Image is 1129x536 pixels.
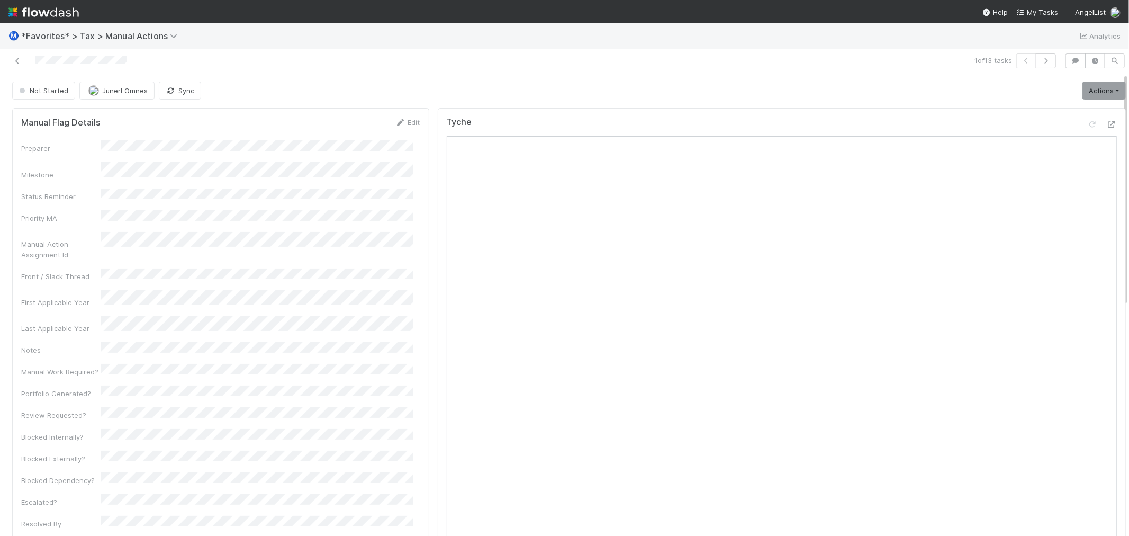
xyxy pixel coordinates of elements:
[1075,8,1106,16] span: AngelList
[8,31,19,40] span: Ⓜ️
[21,143,101,154] div: Preparer
[159,82,201,100] button: Sync
[974,55,1012,66] span: 1 of 13 tasks
[21,323,101,334] div: Last Applicable Year
[21,297,101,308] div: First Applicable Year
[395,118,420,127] a: Edit
[21,519,101,529] div: Resolved By
[21,213,101,224] div: Priority MA
[21,345,101,355] div: Notes
[1016,8,1058,16] span: My Tasks
[8,3,79,21] img: logo-inverted-e16ddd16eac7371096b0.svg
[21,453,101,464] div: Blocked Externally?
[1082,82,1126,100] a: Actions
[21,475,101,486] div: Blocked Dependency?
[79,82,155,100] button: Junerl Omnes
[447,117,472,128] h5: Tyche
[88,85,99,96] img: avatar_de77a991-7322-4664-a63d-98ba485ee9e0.png
[1079,30,1121,42] a: Analytics
[21,191,101,202] div: Status Reminder
[21,367,101,377] div: Manual Work Required?
[21,497,101,507] div: Escalated?
[21,169,101,180] div: Milestone
[21,271,101,282] div: Front / Slack Thread
[21,388,101,399] div: Portfolio Generated?
[21,239,101,260] div: Manual Action Assignment Id
[1110,7,1121,18] img: avatar_de77a991-7322-4664-a63d-98ba485ee9e0.png
[21,432,101,442] div: Blocked Internally?
[21,31,183,41] span: *Favorites* > Tax > Manual Actions
[102,86,148,95] span: Junerl Omnes
[1016,7,1058,17] a: My Tasks
[21,410,101,421] div: Review Requested?
[21,118,101,128] h5: Manual Flag Details
[982,7,1008,17] div: Help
